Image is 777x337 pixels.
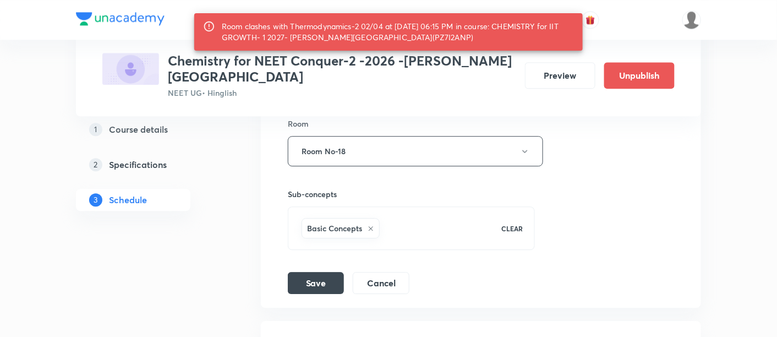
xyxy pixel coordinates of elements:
a: 1Course details [76,118,226,140]
button: avatar [582,11,599,29]
h5: Specifications [109,158,167,171]
img: DA5E8F6D-D6CC-4824-9389-B1437AB27157_plus.png [102,53,159,85]
img: Company Logo [76,12,165,25]
img: avatar [586,15,595,25]
button: Save [288,272,344,294]
p: 3 [89,193,102,206]
img: Mustafa kamal [682,10,701,29]
h5: Schedule [109,193,147,206]
h6: Basic Concepts [307,222,362,234]
h6: Sub-concepts [288,188,535,200]
button: Unpublish [604,62,675,89]
p: 1 [89,123,102,136]
button: Preview [525,62,595,89]
h5: Course details [109,123,168,136]
a: Company Logo [76,12,165,28]
div: Room clashes with Thermodynamics-2 02/04 at [DATE] 06:15 PM in course: CHEMISTRY for IIT GROWTH- ... [222,17,574,47]
h6: Room [288,118,309,129]
button: Room No-18 [288,136,543,166]
p: CLEAR [502,224,523,233]
p: NEET UG • Hinglish [168,87,516,99]
h3: Chemistry for NEET Conquer-2 -2026 -[PERSON_NAME][GEOGRAPHIC_DATA] [168,53,516,85]
a: 2Specifications [76,154,226,176]
p: 2 [89,158,102,171]
button: Cancel [353,272,409,294]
